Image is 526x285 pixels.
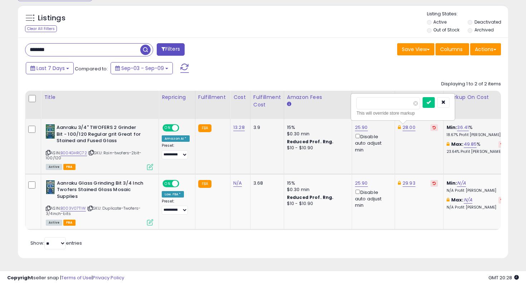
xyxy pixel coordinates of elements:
h5: Listings [38,13,65,23]
b: Reduced Prof. Rng. [287,139,334,145]
b: Min: [447,124,457,131]
span: Show: entries [30,240,82,246]
span: Last 7 Days [36,65,65,72]
span: OFF [178,180,190,186]
b: Max: [451,196,464,203]
p: 23.64% Profit [PERSON_NAME] [447,149,506,154]
div: $10 - $10.90 [287,145,346,151]
span: Compared to: [75,65,108,72]
div: Fulfillment [198,94,227,101]
button: Filters [157,43,185,56]
img: 51DXcpCnBOL._SL40_.jpg [46,180,55,194]
div: Fulfillment Cost [253,94,281,109]
label: Out of Stock [433,27,459,33]
b: Reduced Prof. Rng. [287,194,334,200]
span: FBA [63,220,76,226]
button: Last 7 Days [26,62,74,74]
b: Aanraku Glass Grinding Bit 3/4 Inch Twofers Stained Glass Mosaic Supplies [57,180,144,202]
a: 36.41 [457,124,469,131]
div: Disable auto adjust min [355,188,389,209]
div: 3.68 [253,180,278,186]
div: Repricing [162,94,192,101]
div: Low. FBA * [162,191,184,197]
button: Sep-03 - Sep-09 [111,62,173,74]
a: 29.93 [403,180,415,187]
span: 2025-09-17 20:28 GMT [488,274,519,281]
span: | SKU: Duplicate-Twofers-3/4inch-bits [46,205,141,216]
div: Preset: [162,199,190,215]
div: ASIN: [46,124,153,169]
div: ASIN: [46,180,153,225]
a: N/A [233,180,242,187]
a: B004GHRC72 [60,150,87,156]
a: Terms of Use [61,274,92,281]
p: Listing States: [427,11,508,17]
div: Cost [233,94,247,101]
button: Actions [470,43,501,55]
small: Amazon Fees. [287,101,291,107]
a: 25.90 [355,180,368,187]
div: Clear All Filters [25,25,57,32]
i: This overrides the store level max markup for this listing [447,142,449,146]
span: ON [163,180,172,186]
span: All listings currently available for purchase on Amazon [46,164,62,170]
i: Revert to store-level Dynamic Max Price [433,126,436,129]
div: Disable auto adjust min [355,132,389,153]
span: | SKU: Rain-twofers-2bit-100/120 [46,150,141,161]
a: 25.90 [355,124,368,131]
div: This will override store markup [356,110,449,117]
span: Columns [440,46,463,53]
small: FBA [198,180,211,188]
div: seller snap | | [7,275,124,281]
p: N/A Profit [PERSON_NAME] [447,205,506,210]
p: N/A Profit [PERSON_NAME] [447,188,506,193]
span: Sep-03 - Sep-09 [121,65,164,72]
b: Max: [451,141,464,147]
div: 3.9 [253,124,278,131]
i: This overrides the store level Dynamic Max Price for this listing [398,125,401,130]
a: 28.00 [403,124,415,131]
div: % [447,124,506,137]
a: Privacy Policy [93,274,124,281]
div: $10 - $10.90 [287,201,346,207]
div: 15% [287,124,346,131]
a: 13.28 [233,124,245,131]
b: Min: [447,180,457,186]
small: FBA [198,124,211,132]
i: Revert to store-level Max Markup [501,142,504,146]
button: Columns [435,43,469,55]
div: 15% [287,180,346,186]
div: Amazon AI * [162,135,190,142]
span: All listings currently available for purchase on Amazon [46,220,62,226]
th: The percentage added to the cost of goods (COGS) that forms the calculator for Min & Max prices. [443,91,511,119]
div: Markup on Cost [447,94,508,101]
a: N/A [457,180,466,187]
a: N/A [464,196,472,204]
div: % [447,141,506,154]
img: 51DVDYy9WhL._SL40_.jpg [46,124,55,139]
b: Aanraku 3/4" TWOFERS 2 Grinder Bit - 100/120 Regular grit Great for Stained and Fused Glass [57,124,143,146]
label: Archived [474,27,494,33]
strong: Copyright [7,274,33,281]
div: Preset: [162,143,190,159]
span: OFF [178,125,190,131]
p: 18.67% Profit [PERSON_NAME] [447,132,506,137]
span: FBA [63,164,76,170]
label: Deactivated [474,19,501,25]
a: 49.85 [464,141,477,148]
div: Displaying 1 to 2 of 2 items [441,81,501,87]
div: $0.30 min [287,131,346,137]
a: B003V07TIW [60,205,86,211]
div: $0.30 min [287,186,346,193]
label: Active [433,19,447,25]
button: Save View [397,43,434,55]
span: ON [163,125,172,131]
div: Amazon Fees [287,94,349,101]
div: Title [44,94,156,101]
